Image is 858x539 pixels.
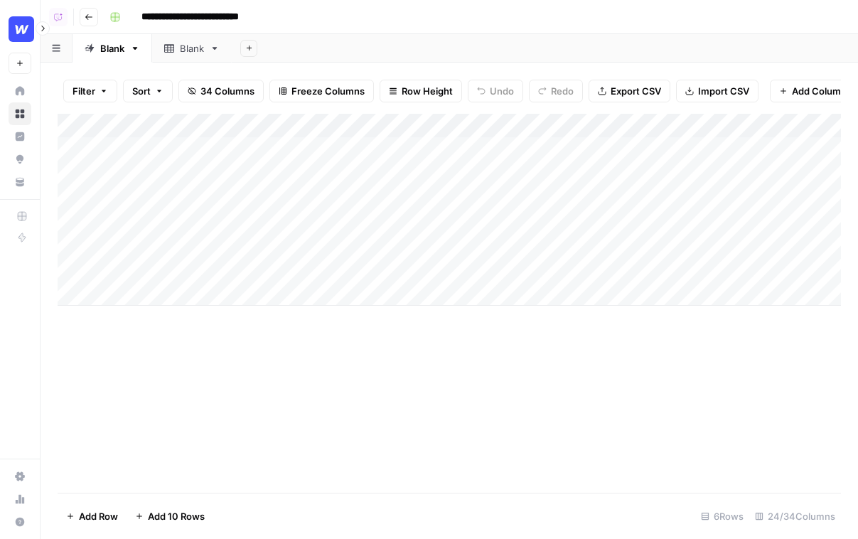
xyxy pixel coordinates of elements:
[551,84,574,98] span: Redo
[611,84,661,98] span: Export CSV
[79,509,118,523] span: Add Row
[58,505,127,528] button: Add Row
[676,80,758,102] button: Import CSV
[9,16,34,42] img: Webflow Logo
[490,84,514,98] span: Undo
[132,84,151,98] span: Sort
[9,80,31,102] a: Home
[269,80,374,102] button: Freeze Columns
[9,488,31,511] a: Usage
[180,41,204,55] div: Blank
[698,84,749,98] span: Import CSV
[9,511,31,533] button: Help + Support
[9,11,31,47] button: Workspace: Webflow
[9,465,31,488] a: Settings
[178,80,264,102] button: 34 Columns
[200,84,254,98] span: 34 Columns
[749,505,841,528] div: 24/34 Columns
[123,80,173,102] button: Sort
[402,84,453,98] span: Row Height
[127,505,213,528] button: Add 10 Rows
[73,84,95,98] span: Filter
[100,41,124,55] div: Blank
[529,80,583,102] button: Redo
[9,102,31,125] a: Browse
[695,505,749,528] div: 6 Rows
[770,80,856,102] button: Add Column
[380,80,462,102] button: Row Height
[9,171,31,193] a: Your Data
[291,84,365,98] span: Freeze Columns
[9,125,31,148] a: Insights
[468,80,523,102] button: Undo
[73,34,152,63] a: Blank
[9,148,31,171] a: Opportunities
[589,80,670,102] button: Export CSV
[792,84,847,98] span: Add Column
[152,34,232,63] a: Blank
[148,509,205,523] span: Add 10 Rows
[63,80,117,102] button: Filter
